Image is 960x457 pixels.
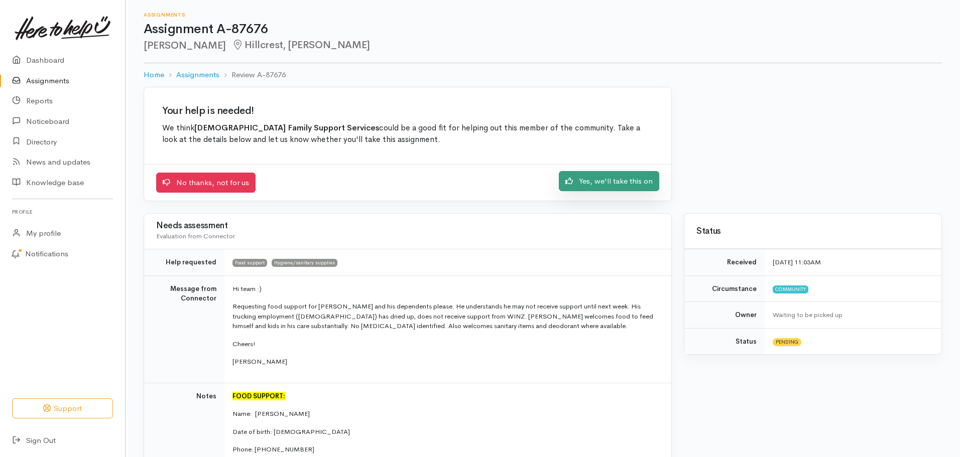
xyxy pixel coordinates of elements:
[232,301,659,331] p: Requesting food support for [PERSON_NAME] and his dependents please. He understands he may not re...
[144,40,942,51] h2: [PERSON_NAME]
[194,123,379,133] b: [DEMOGRAPHIC_DATA] Family Support Services
[232,427,659,437] p: Date of birth: [DEMOGRAPHIC_DATA]
[272,259,337,267] span: Hygiene/sanitary supplies
[144,69,164,81] a: Home
[156,173,256,193] a: No thanks, not for us
[696,227,929,236] h3: Status
[232,259,267,267] span: Food support
[144,249,224,276] td: Help requested
[232,339,659,349] p: Cheers!
[232,444,659,454] p: Phone: [PHONE_NUMBER]
[232,39,370,51] span: Hillcrest, [PERSON_NAME]
[232,392,285,400] font: FOOD SUPPORT:
[773,338,801,346] span: Pending
[12,398,113,419] button: Support
[162,105,653,116] h2: Your help is needed!
[773,310,929,320] div: Waiting to be picked up
[156,232,235,240] span: Evaluation from Connector
[232,284,659,294] p: Hi team :)
[773,258,821,266] time: [DATE] 11:03AM
[232,357,659,367] p: [PERSON_NAME]
[219,69,286,81] li: Review A-87676
[162,122,653,146] p: We think could be a good fit for helping out this member of the community. Take a look at the det...
[156,221,659,231] h3: Needs assessment
[144,12,942,18] h6: Assignments
[684,328,765,354] td: Status
[144,22,942,37] h1: Assignment A-87676
[559,171,659,192] a: Yes, we'll take this on
[232,409,659,419] p: Name: [PERSON_NAME]
[684,249,765,276] td: Received
[144,63,942,87] nav: breadcrumb
[684,275,765,302] td: Circumstance
[773,285,808,293] span: Community
[176,69,219,81] a: Assignments
[144,275,224,383] td: Message from Connector
[12,205,113,219] h6: Profile
[684,302,765,329] td: Owner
